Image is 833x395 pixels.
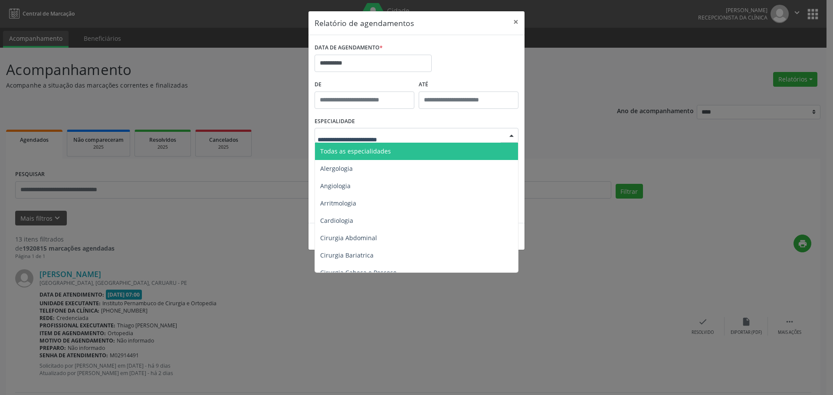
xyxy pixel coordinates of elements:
span: Cardiologia [320,216,353,225]
label: De [315,78,414,91]
span: Cirurgia Abdominal [320,234,377,242]
span: Cirurgia Cabeça e Pescoço [320,268,397,277]
span: Angiologia [320,182,351,190]
span: Arritmologia [320,199,356,207]
span: Todas as especialidades [320,147,391,155]
button: Close [507,11,525,33]
label: ATÉ [419,78,518,91]
span: Alergologia [320,164,353,173]
label: DATA DE AGENDAMENTO [315,41,383,55]
span: Cirurgia Bariatrica [320,251,374,259]
label: ESPECIALIDADE [315,115,355,128]
h5: Relatório de agendamentos [315,17,414,29]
